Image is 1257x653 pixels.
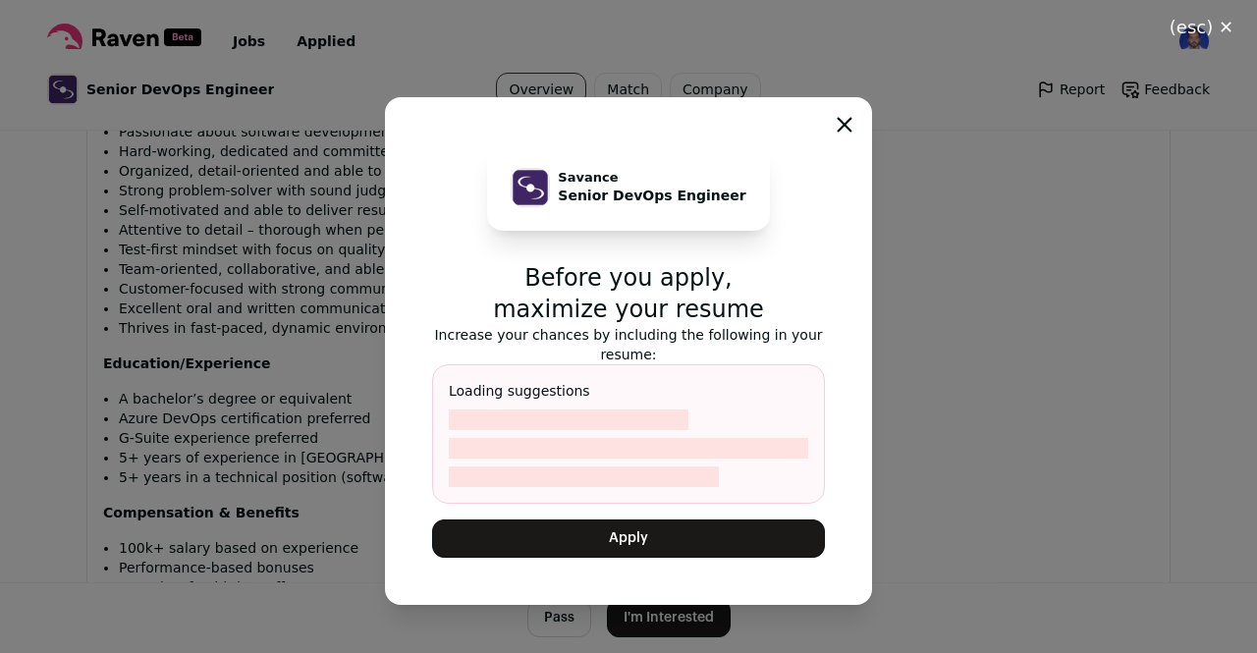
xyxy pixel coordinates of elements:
[512,169,549,206] img: 61d98ed2226637855716803d72601cd436b09369ac466d7145820f7dec52f2b9.jpg
[432,325,825,364] p: Increase your chances by including the following in your resume:
[432,364,825,504] div: Loading suggestions
[1146,6,1257,49] button: Close modal
[558,170,745,186] p: Savance
[432,519,825,558] button: Apply
[837,117,852,133] button: Close modal
[432,262,825,325] p: Before you apply, maximize your resume
[558,186,745,206] p: Senior DevOps Engineer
